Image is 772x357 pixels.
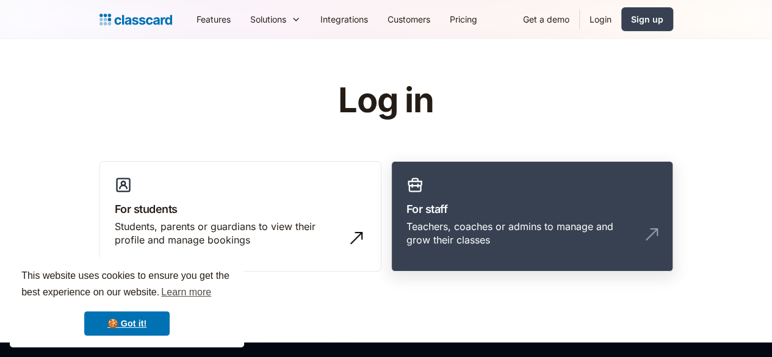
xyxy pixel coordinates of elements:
[115,220,342,247] div: Students, parents or guardians to view their profile and manage bookings
[378,5,440,33] a: Customers
[406,201,658,217] h3: For staff
[440,5,487,33] a: Pricing
[621,7,673,31] a: Sign up
[513,5,579,33] a: Get a demo
[21,269,233,301] span: This website uses cookies to ensure you get the best experience on our website.
[631,13,663,26] div: Sign up
[406,220,633,247] div: Teachers, coaches or admins to manage and grow their classes
[311,5,378,33] a: Integrations
[391,161,673,272] a: For staffTeachers, coaches or admins to manage and grow their classes
[159,283,213,301] a: learn more about cookies
[10,257,244,347] div: cookieconsent
[240,5,311,33] div: Solutions
[187,5,240,33] a: Features
[580,5,621,33] a: Login
[115,201,366,217] h3: For students
[250,13,286,26] div: Solutions
[192,82,580,120] h1: Log in
[99,161,381,272] a: For studentsStudents, parents or guardians to view their profile and manage bookings
[84,311,170,336] a: dismiss cookie message
[99,11,172,28] a: home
